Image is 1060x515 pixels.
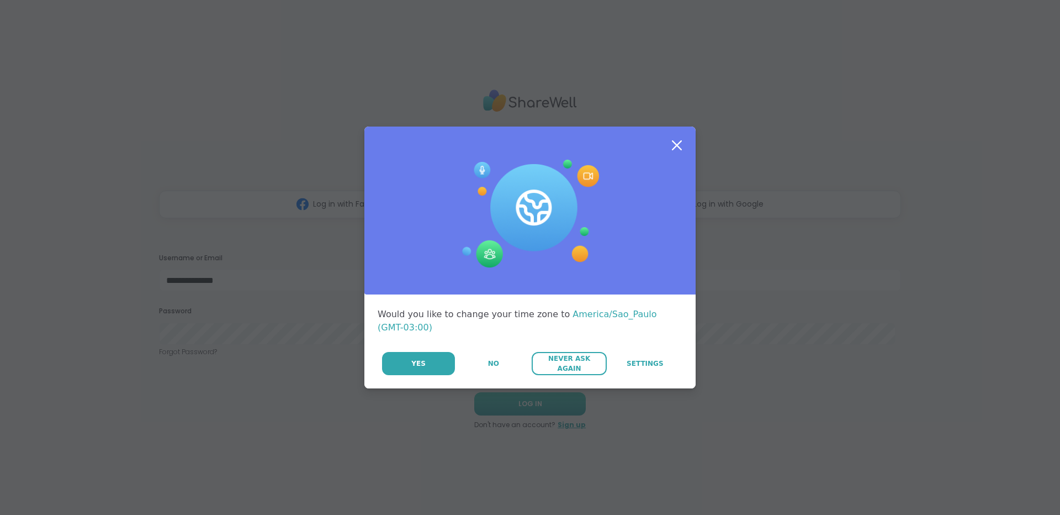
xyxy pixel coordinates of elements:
a: Settings [608,352,682,375]
span: Settings [627,359,664,369]
button: Yes [382,352,455,375]
span: No [488,359,499,369]
img: Session Experience [461,160,599,268]
span: Yes [411,359,426,369]
span: Never Ask Again [537,354,601,374]
span: America/Sao_Paulo (GMT-03:00) [378,309,657,333]
button: Never Ask Again [532,352,606,375]
button: No [456,352,531,375]
div: Would you like to change your time zone to [378,308,682,334]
